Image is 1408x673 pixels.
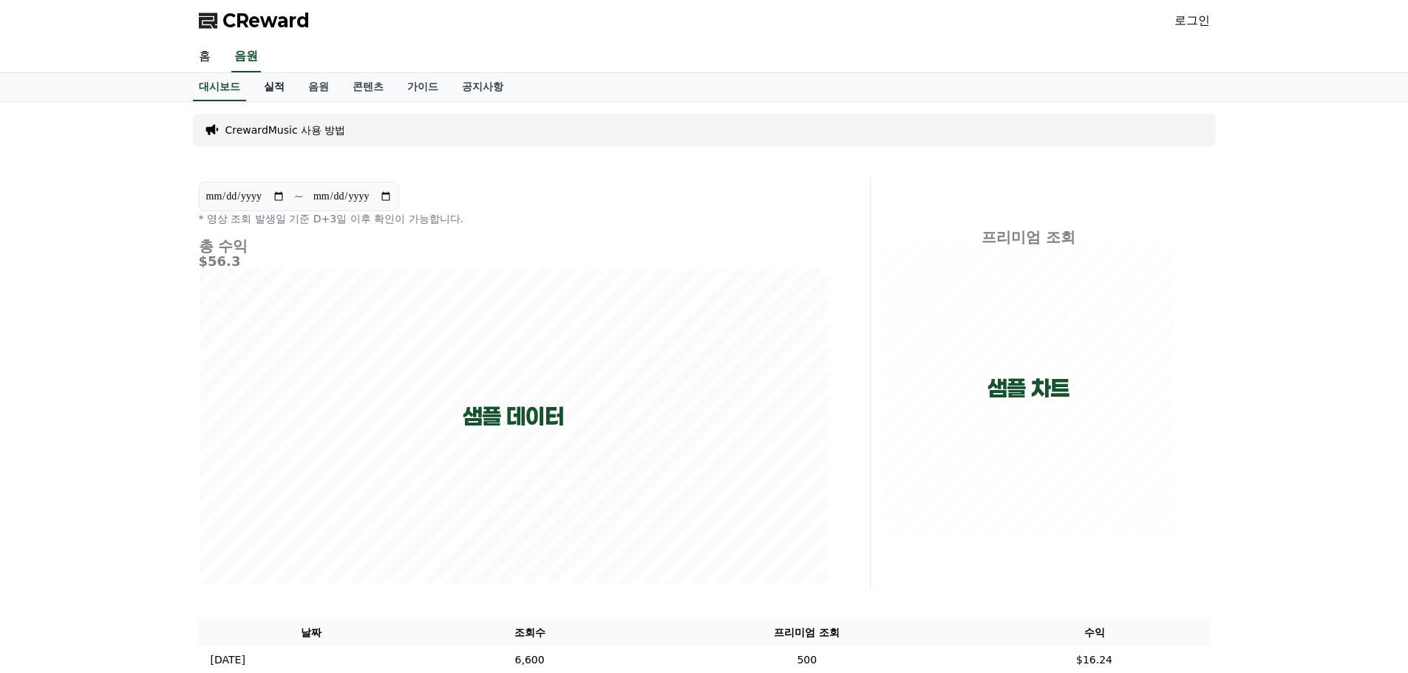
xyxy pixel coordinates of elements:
th: 수익 [979,619,1210,646]
th: 조회수 [424,619,635,646]
h4: 총 수익 [199,238,829,254]
p: [DATE] [211,652,245,668]
a: 홈 [187,41,222,72]
a: 홈 [4,468,98,505]
p: ~ [294,188,304,205]
a: 대시보드 [193,73,246,101]
a: 로그인 [1174,12,1210,30]
a: 가이드 [395,73,450,101]
p: 샘플 차트 [987,375,1069,402]
a: 실적 [252,73,296,101]
th: 프리미엄 조회 [635,619,979,646]
span: 설정 [228,491,246,502]
a: CrewardMusic 사용 방법 [225,123,346,137]
a: 음원 [296,73,341,101]
p: 샘플 데이터 [463,403,564,430]
a: 대화 [98,468,191,505]
a: 음원 [231,41,261,72]
a: 콘텐츠 [341,73,395,101]
th: 날짜 [199,619,425,646]
h5: $56.3 [199,254,829,269]
a: CReward [199,9,310,33]
span: 대화 [135,491,153,503]
a: 설정 [191,468,284,505]
span: CReward [222,9,310,33]
p: * 영상 조회 발생일 기준 D+3일 이후 확인이 가능합니다. [199,211,829,226]
a: 공지사항 [450,73,515,101]
h4: 프리미엄 조회 [882,229,1174,245]
span: 홈 [47,491,55,502]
